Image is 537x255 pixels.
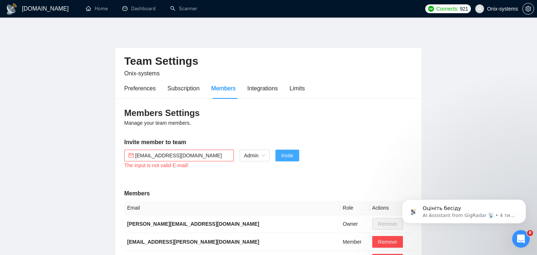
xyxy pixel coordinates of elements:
[211,84,236,93] div: Members
[340,233,369,251] td: Member
[275,150,299,161] button: Invite
[340,215,369,233] td: Owner
[477,6,482,11] span: user
[281,151,293,160] span: Invite
[522,3,534,15] button: setting
[6,3,18,15] img: logo
[167,84,199,93] div: Subscription
[129,153,134,158] span: mail
[124,54,413,69] h2: Team Settings
[124,189,413,198] h5: Members
[122,5,156,12] a: dashboardDashboard
[170,5,197,12] a: searchScanner
[436,5,458,13] span: Connects:
[124,161,234,169] div: The input is not valid E-mail!
[372,236,403,248] button: Remove
[247,84,278,93] div: Integrations
[124,84,156,93] div: Preferences
[460,5,468,13] span: 921
[340,201,369,215] th: Role
[512,230,530,248] iframe: Intercom live chat
[378,238,397,246] span: Remove
[86,5,108,12] a: homeHome
[290,84,305,93] div: Limits
[124,138,413,147] h5: Invite member to team
[369,201,413,215] th: Actions
[244,150,265,161] span: Admin
[527,230,533,236] span: 8
[428,6,434,12] img: upwork-logo.png
[124,201,340,215] th: Email
[124,70,160,76] span: Onix-systems
[391,184,537,235] iframe: To enrich screen reader interactions, please activate Accessibility in Grammarly extension settings
[127,221,259,227] b: [PERSON_NAME][EMAIL_ADDRESS][DOMAIN_NAME]
[124,120,191,126] span: Manage your team members.
[124,107,413,119] h3: Members Settings
[127,239,259,245] b: [EMAIL_ADDRESS][PERSON_NAME][DOMAIN_NAME]
[135,151,229,160] input: Email address
[522,6,534,12] a: setting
